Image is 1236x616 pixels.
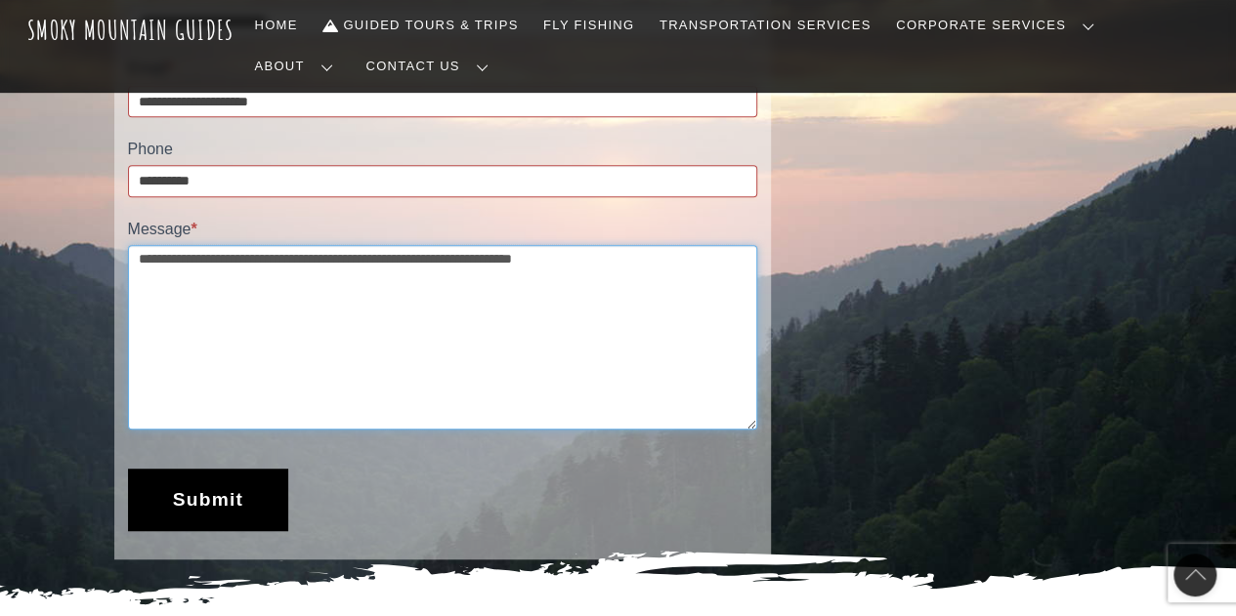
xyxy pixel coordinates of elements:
a: Home [247,5,306,46]
a: Transportation Services [652,5,878,46]
a: Smoky Mountain Guides [27,14,234,46]
a: About [247,46,349,87]
button: Submit [128,469,289,531]
a: Corporate Services [888,5,1110,46]
label: Phone [128,137,757,165]
a: Contact Us [359,46,504,87]
label: Message [128,217,757,245]
a: Guided Tours & Trips [315,5,526,46]
a: Fly Fishing [535,5,642,46]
